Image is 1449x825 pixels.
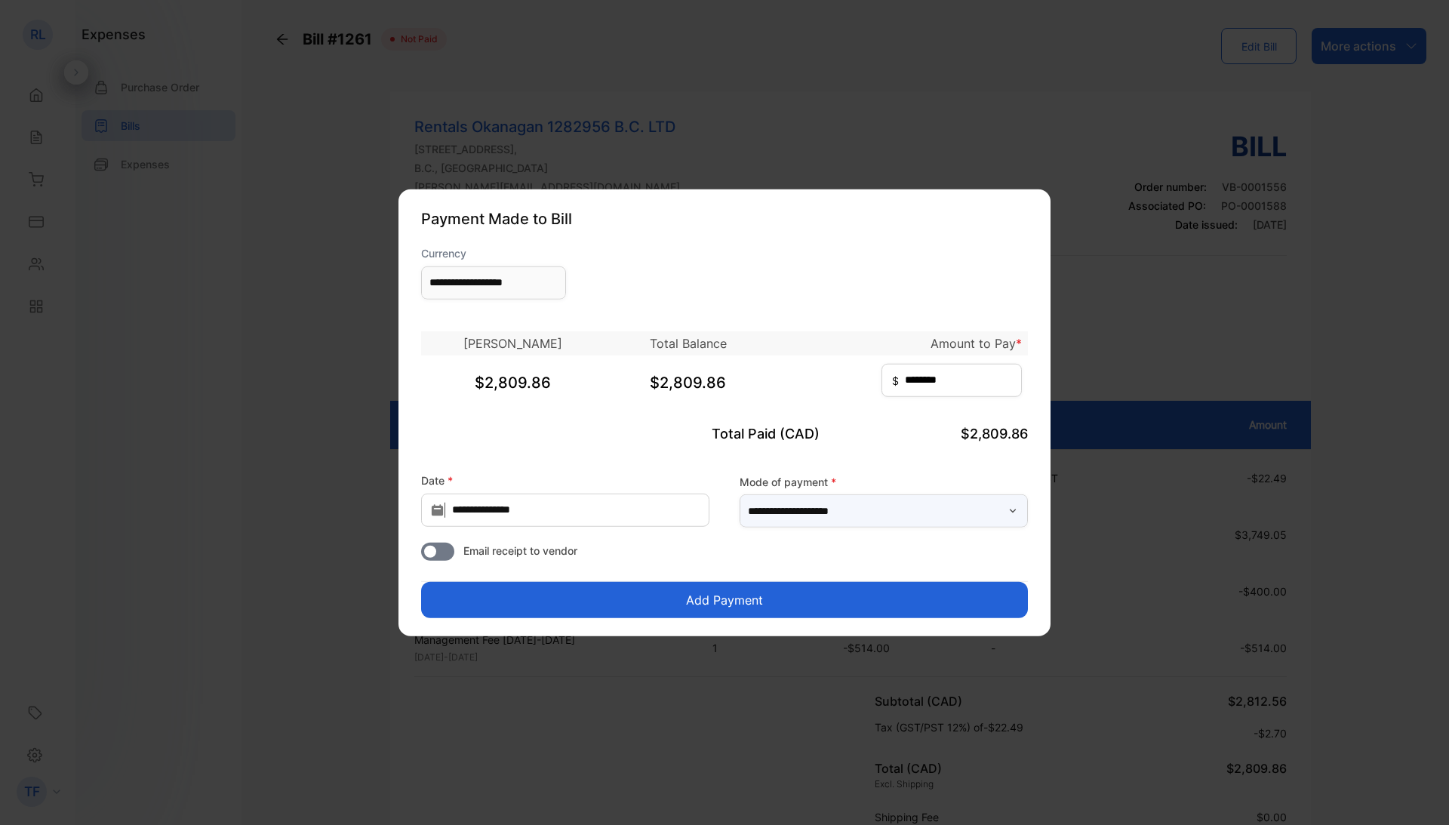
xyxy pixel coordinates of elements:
button: Add Payment [421,582,1028,618]
span: $2,809.86 [961,425,1028,441]
button: Open LiveChat chat widget [12,6,57,51]
span: Email receipt to vendor [463,543,577,559]
label: Date [421,472,709,488]
p: Total Paid (CAD) [623,423,826,443]
label: Currency [421,245,566,260]
p: Total Balance [616,334,760,352]
p: [PERSON_NAME] [422,334,603,352]
span: $2,809.86 [475,373,551,391]
label: Mode of payment [740,473,1028,489]
span: $2,809.86 [650,373,726,391]
p: Amount to Pay [773,334,1022,352]
p: Payment Made to Bill [421,207,1028,229]
span: $ [892,373,899,389]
